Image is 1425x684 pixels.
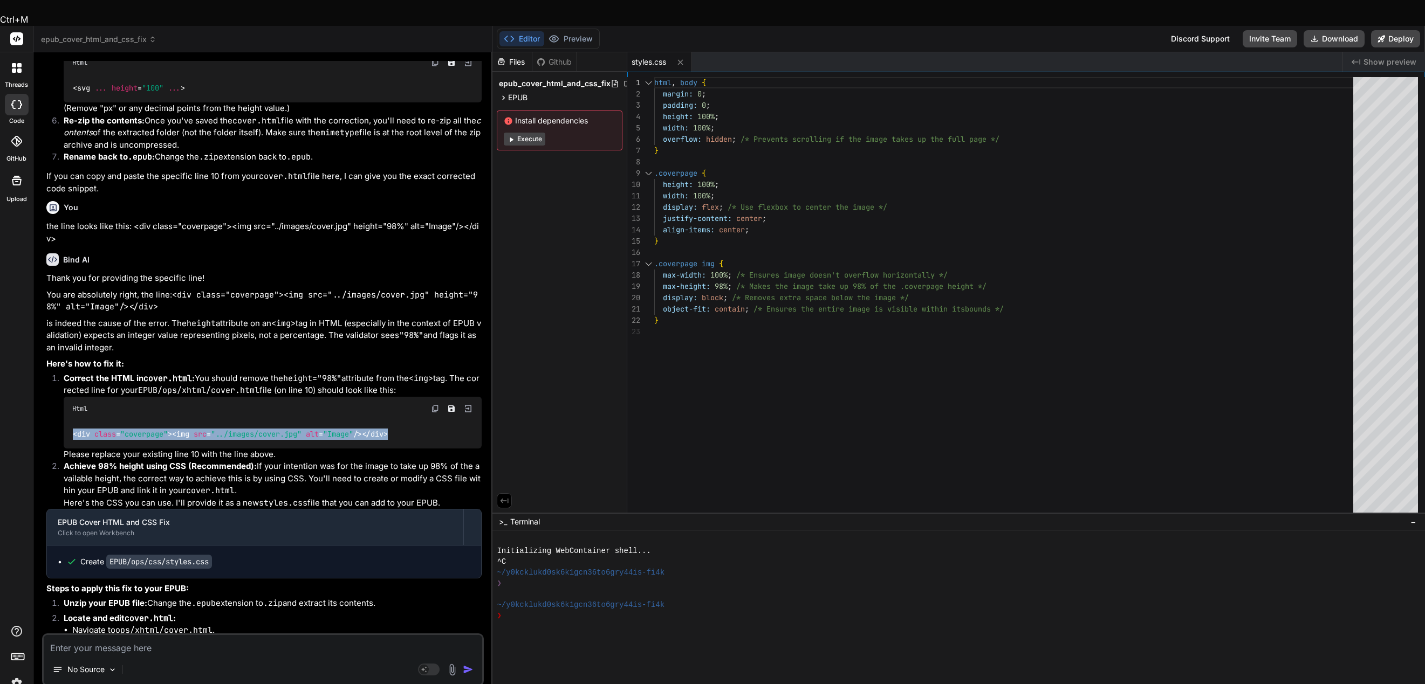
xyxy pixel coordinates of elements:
code: cover.html [125,613,173,624]
code: .epub [286,151,311,162]
div: 16 [627,247,640,258]
span: < = = /> [172,430,362,439]
span: epub_cover_html_and_css_fix [41,34,156,45]
span: 98% [715,281,728,291]
span: /* Prevents scrolling if the image takes up the fu [741,134,956,144]
code: <img> [271,318,296,329]
span: ; [710,123,715,133]
div: 13 [627,213,640,224]
div: 23 [627,326,640,337]
div: 10 [627,179,640,190]
span: eight */ [952,281,986,291]
button: Save file [444,55,459,70]
span: </ > [362,430,388,439]
p: Here's the CSS you can use. I'll provide it as a new file that you can add to your EPUB. [64,497,482,509]
div: 4 [627,111,640,122]
div: 1 [627,77,640,88]
p: No Source [67,664,105,675]
span: height: [663,179,693,189]
p: Thank you for providing the specific line! [46,272,482,285]
code: <img> [409,373,433,384]
p: If you can copy and paste the specific line 10 from your file here, I can give you the exact corr... [46,170,482,195]
span: padding: [663,100,697,110]
p: If your intention was for the image to take up 98% of the available height, the correct way to ac... [64,460,482,497]
img: copy [431,58,440,67]
div: 12 [627,202,640,213]
span: /* Makes the image take up 98% of the .coverpage h [736,281,952,291]
code: cover.html [143,373,192,384]
code: EPUB/ops/xhtml/cover.html [138,385,259,396]
span: div [371,430,383,439]
span: center [736,213,762,223]
span: ; [723,293,728,302]
div: 2 [627,88,640,100]
strong: Here's how to fix it: [46,358,124,369]
span: body [680,78,697,87]
div: Click to open Workbench [58,529,453,537]
button: EPUB Cover HTML and CSS FixClick to open Workbench [47,509,463,545]
div: 9 [627,168,640,179]
span: } [654,236,659,246]
button: Download [1304,30,1365,47]
span: ; [702,89,706,99]
img: attachment [446,664,458,676]
span: "../images/cover.jpg" [211,430,302,439]
span: display: [663,293,697,302]
span: block [702,293,723,302]
span: 100% [710,270,728,280]
button: Deploy [1371,30,1420,47]
span: ; [719,202,723,212]
span: , [672,78,676,87]
span: ... [94,84,107,93]
span: EPUB [508,92,527,103]
button: − [1408,513,1419,530]
strong: Unzip your EPUB file: [64,598,147,608]
span: height: [663,112,693,121]
span: ... [168,84,181,93]
span: ; [728,270,732,280]
span: 0 [702,100,706,110]
code: "98%" [399,330,423,341]
div: 14 [627,224,640,236]
span: .coverpage [654,259,697,268]
span: div [77,430,90,439]
span: Show preview [1364,57,1416,67]
strong: Re-zip the contents: [64,115,145,126]
code: cover.html [232,115,281,126]
span: ; [745,225,749,234]
span: ll page */ [956,134,999,144]
span: align-items: [663,225,715,234]
span: bounds */ [965,304,1004,314]
span: { [702,78,706,87]
button: Editor [499,31,544,46]
span: − [1410,516,1416,527]
img: Open in Browser [463,58,473,67]
div: 8 [627,156,640,168]
img: Open in Browser [463,404,473,413]
div: 17 [627,258,640,270]
span: } [654,315,659,325]
span: /* Removes extra space below the image */ [732,293,909,302]
code: height [187,318,216,329]
code: .zip [263,598,283,609]
span: ~/y0kcklukd0sk6k1gcn36to6gry44is-fi4k [497,567,664,578]
strong: Locate and edit : [64,613,176,623]
div: 22 [627,315,640,326]
div: 21 [627,303,640,315]
span: ; [715,179,719,189]
span: ; [732,134,736,144]
span: margin: [663,89,693,99]
code: .epub [128,151,152,162]
button: Preview [544,31,597,46]
span: object-fit: [663,304,710,314]
span: styles.css [632,57,666,67]
code: <div class="coverpage"><img src="../images/cover.jpg" height="98%" alt="Image"/></div> [46,289,478,313]
code: .epub [191,598,216,609]
span: Install dependencies [504,115,615,126]
div: 7 [627,145,640,156]
span: alt [306,430,319,439]
code: mimetype [320,127,359,138]
span: center [719,225,745,234]
div: 3 [627,100,640,111]
span: } [654,146,659,155]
